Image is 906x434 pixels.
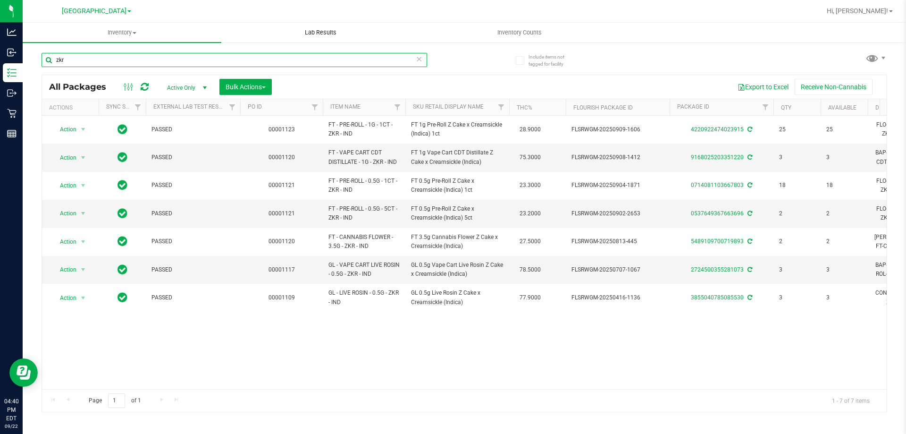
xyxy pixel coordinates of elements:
input: Search Package ID, Item Name, SKU, Lot or Part Number... [42,53,427,67]
span: In Sync [117,291,127,304]
span: Action [51,207,77,220]
a: 00001117 [268,266,295,273]
inline-svg: Outbound [7,88,17,98]
a: Flourish Package ID [573,104,633,111]
span: 25 [826,125,862,134]
span: PASSED [151,153,235,162]
span: Sync from Compliance System [746,182,752,188]
a: 00001121 [268,210,295,217]
inline-svg: Reports [7,129,17,138]
span: Sync from Compliance System [746,126,752,133]
span: GL 0.5g Live Rosin Z Cake x Creamsickle (Indica) [411,289,503,306]
span: 28.9000 [515,123,545,136]
span: 25 [779,125,815,134]
a: Filter [494,99,509,115]
span: 2 [779,237,815,246]
span: PASSED [151,209,235,218]
span: GL 0.5g Vape Cart Live Rosin Z Cake x Creamsickle (Indica) [411,261,503,279]
span: select [77,235,89,248]
p: 09/22 [4,423,18,430]
a: THC% [517,104,532,111]
a: Sync Status [106,103,143,110]
span: Page of 1 [81,393,149,408]
span: Inventory Counts [485,28,554,37]
span: Lab Results [292,28,349,37]
span: FT - PRE-ROLL - 0.5G - 1CT - ZKR - IND [328,177,400,195]
span: FLSRWGM-20250902-2653 [571,209,664,218]
span: Action [51,151,77,164]
a: 0537649367663696 [691,210,744,217]
a: 3855040785085530 [691,294,744,301]
span: 3 [826,153,862,162]
span: FLSRWGM-20250909-1606 [571,125,664,134]
span: FT - VAPE CART CDT DISTILLATE - 1G - ZKR - IND [328,148,400,166]
span: Sync from Compliance System [746,294,752,301]
span: In Sync [117,151,127,164]
span: In Sync [117,207,127,220]
span: 77.9000 [515,291,545,305]
span: 3 [779,293,815,302]
span: [GEOGRAPHIC_DATA] [62,7,126,15]
span: FLSRWGM-20250904-1871 [571,181,664,190]
span: 3 [826,265,862,274]
a: 9168025203351220 [691,154,744,161]
span: Hi, [PERSON_NAME]! [827,7,888,15]
span: FLSRWGM-20250707-1067 [571,265,664,274]
a: Qty [781,104,791,111]
a: 4220922474023915 [691,126,744,133]
a: PO ID [248,103,262,110]
span: FT - PRE-ROLL - 0.5G - 5CT - ZKR - IND [328,204,400,222]
span: PASSED [151,293,235,302]
span: Sync from Compliance System [746,210,752,217]
span: select [77,207,89,220]
inline-svg: Inbound [7,48,17,57]
span: Sync from Compliance System [746,154,752,161]
a: 00001123 [268,126,295,133]
span: Action [51,263,77,276]
a: 5489109700719893 [691,238,744,245]
button: Receive Non-Cannabis [795,79,872,95]
a: Filter [758,99,773,115]
span: GL - LIVE ROSIN - 0.5G - ZKR - IND [328,289,400,306]
span: 27.5000 [515,235,545,248]
span: select [77,123,89,136]
span: select [77,263,89,276]
span: Action [51,179,77,192]
span: FT 1g Vape Cart CDT Distillate Z Cake x Creamsickle (Indica) [411,148,503,166]
a: 0714081103667803 [691,182,744,188]
a: Lab Results [221,23,420,43]
span: select [77,291,89,305]
span: In Sync [117,235,127,248]
iframe: Resource center [9,358,38,387]
a: Filter [307,99,323,115]
span: Action [51,291,77,305]
span: 75.3000 [515,151,545,164]
span: 18 [779,181,815,190]
span: Clear [416,53,422,65]
a: 00001120 [268,238,295,245]
span: All Packages [49,82,116,92]
span: 23.2000 [515,207,545,221]
span: FT 0.5g Pre-Roll Z Cake x Creamsickle (Indica) 1ct [411,177,503,195]
span: FT - CANNABIS FLOWER - 3.5G - ZKR - IND [328,233,400,251]
a: 2724500355281073 [691,266,744,273]
p: 04:40 PM EDT [4,397,18,423]
a: Inventory Counts [420,23,619,43]
inline-svg: Analytics [7,27,17,37]
inline-svg: Inventory [7,68,17,77]
span: In Sync [117,263,127,276]
span: 2 [779,209,815,218]
span: Sync from Compliance System [746,238,752,245]
a: Filter [390,99,405,115]
a: Filter [130,99,146,115]
span: GL - VAPE CART LIVE ROSIN - 0.5G - ZKR - IND [328,261,400,279]
a: 00001109 [268,294,295,301]
span: Action [51,123,77,136]
button: Export to Excel [731,79,795,95]
span: PASSED [151,237,235,246]
a: 00001120 [268,154,295,161]
span: 23.3000 [515,179,545,192]
span: FLSRWGM-20250813-445 [571,237,664,246]
span: 18 [826,181,862,190]
span: 3 [826,293,862,302]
